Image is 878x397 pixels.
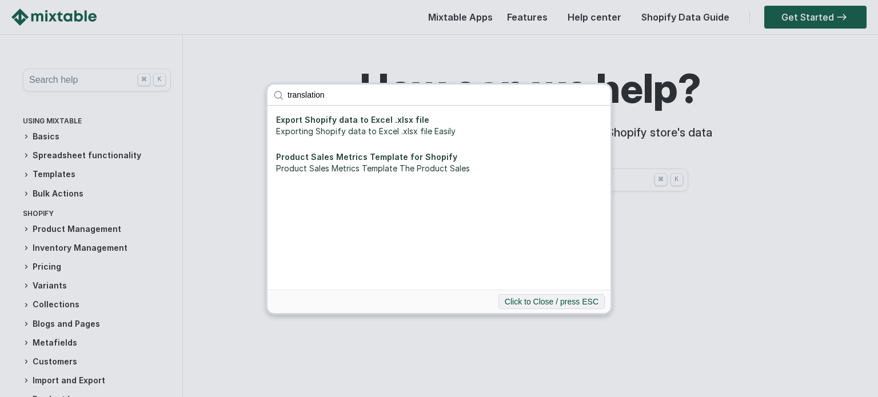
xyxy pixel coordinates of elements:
[498,294,605,309] button: Click to Close / press ESC
[282,85,610,105] input: Search
[273,90,284,101] img: search
[276,126,602,137] div: Exporting Shopify data to Excel .xlsx file Easily
[276,163,602,174] div: Product Sales Metrics Template The Product Sales
[270,109,608,143] a: Export Shopify data to Excel .xlsx fileExporting Shopify data to Excel .xlsx file Easily
[276,151,602,163] div: Product Sales Metrics Template for Shopify
[276,114,602,126] div: Export Shopify data to Excel .xlsx file
[270,146,608,180] a: Product Sales Metrics Template for ShopifyProduct Sales Metrics Template The Product Sales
